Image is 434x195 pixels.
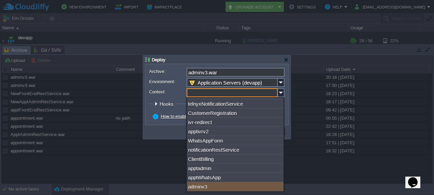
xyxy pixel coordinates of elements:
label: Context: [149,88,186,95]
div: apptivrv2 [187,127,284,136]
div: ClientBilling [187,154,284,164]
div: WhatsAppForm [187,136,284,145]
span: Hooks [160,101,175,107]
iframe: chat widget [405,168,427,188]
div: apptWhatsApp [187,173,284,182]
label: Environment: [149,78,186,85]
label: Archive: [149,68,186,75]
div: adminv3 [187,182,284,191]
div: telnyxNotificationService [187,99,284,108]
div: notificationRestService [187,145,284,154]
div: ivr-redirect [187,118,284,127]
span: Deploy [152,57,165,62]
div: apptadmin [187,164,284,173]
a: How to enable zero-downtime deployment [161,114,243,119]
div: CustomerRegistration [187,108,284,118]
